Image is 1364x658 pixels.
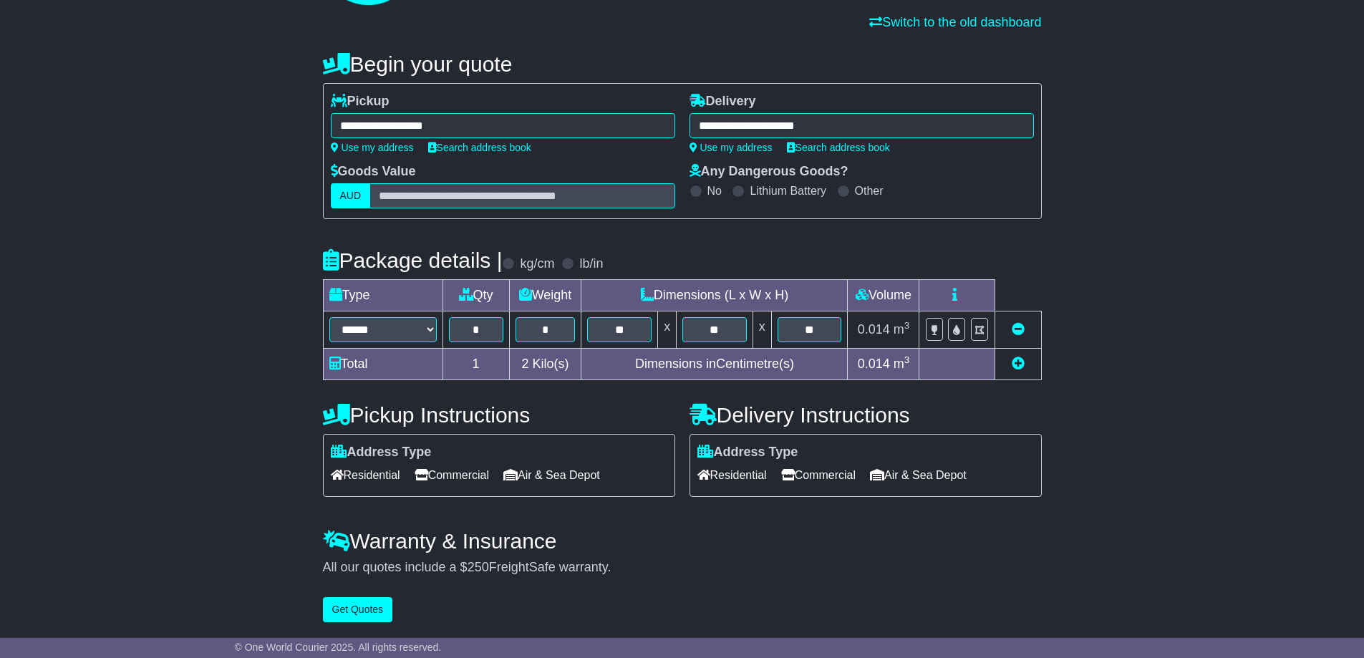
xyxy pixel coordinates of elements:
[428,142,531,153] a: Search address book
[787,142,890,153] a: Search address book
[323,560,1042,576] div: All our quotes include a $ FreightSafe warranty.
[870,464,967,486] span: Air & Sea Depot
[858,357,890,371] span: 0.014
[855,184,884,198] label: Other
[658,311,677,349] td: x
[579,256,603,272] label: lb/in
[753,311,771,349] td: x
[323,52,1042,76] h4: Begin your quote
[442,280,509,311] td: Qty
[581,349,848,380] td: Dimensions in Centimetre(s)
[1012,357,1025,371] a: Add new item
[331,445,432,460] label: Address Type
[323,597,393,622] button: Get Quotes
[323,403,675,427] h4: Pickup Instructions
[323,349,442,380] td: Total
[323,529,1042,553] h4: Warranty & Insurance
[331,464,400,486] span: Residential
[509,349,581,380] td: Kilo(s)
[323,280,442,311] td: Type
[331,142,414,153] a: Use my address
[697,464,767,486] span: Residential
[690,142,773,153] a: Use my address
[331,94,390,110] label: Pickup
[1012,322,1025,337] a: Remove this item
[750,184,826,198] label: Lithium Battery
[848,280,919,311] td: Volume
[858,322,890,337] span: 0.014
[509,280,581,311] td: Weight
[468,560,489,574] span: 250
[331,183,371,208] label: AUD
[904,320,910,331] sup: 3
[581,280,848,311] td: Dimensions (L x W x H)
[415,464,489,486] span: Commercial
[331,164,416,180] label: Goods Value
[521,357,528,371] span: 2
[690,164,848,180] label: Any Dangerous Goods?
[442,349,509,380] td: 1
[690,403,1042,427] h4: Delivery Instructions
[323,248,503,272] h4: Package details |
[904,354,910,365] sup: 3
[690,94,756,110] label: Delivery
[869,15,1041,29] a: Switch to the old dashboard
[894,357,910,371] span: m
[894,322,910,337] span: m
[235,642,442,653] span: © One World Courier 2025. All rights reserved.
[781,464,856,486] span: Commercial
[520,256,554,272] label: kg/cm
[697,445,798,460] label: Address Type
[503,464,600,486] span: Air & Sea Depot
[707,184,722,198] label: No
